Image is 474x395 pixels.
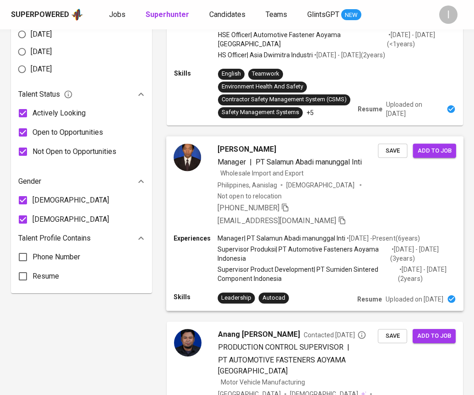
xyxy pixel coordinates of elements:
div: I [439,5,458,24]
span: Talent Status [18,89,73,100]
span: | [347,342,349,353]
span: Phone Number [33,252,80,263]
p: Gender [18,176,41,187]
img: app logo [71,8,83,22]
div: Talent Status [18,85,145,104]
div: Teamwork [252,70,279,78]
span: Candidates [209,10,245,19]
span: Contacted [DATE] [304,330,366,340]
p: HSE Officer | Automotive Fastener Aoyama [GEOGRAPHIC_DATA] [218,30,387,49]
span: Wholesale Import and Export [220,169,304,176]
div: Superpowered [11,10,69,20]
div: Safety Management Systems [222,108,299,117]
a: Superpoweredapp logo [11,8,83,22]
p: Supervisor Produksi | PT Automotive Fasteners Aoyama Indonesia [218,245,390,263]
button: Add to job [413,143,456,158]
img: cd32df3318b829714111b4846a5b195b.jpg [174,329,202,357]
p: +5 [306,108,314,117]
a: Superhunter [146,9,191,21]
span: [PERSON_NAME] [218,143,276,154]
span: NEW [341,11,361,20]
div: Leadership [221,294,251,302]
p: Resume [358,104,382,114]
p: • [DATE] - [DATE] ( 2 years ) [313,50,385,60]
span: [DATE] [31,46,52,57]
p: Supervisor Product Development | PT Sumiden Sintered Component Indonesia [218,265,398,283]
span: [DATE] [31,64,52,75]
span: PT Salamun Abadi manunggal Inti [256,157,362,166]
span: Add to job [417,331,451,341]
span: [PHONE_NUMBER] [218,203,279,212]
button: Add to job [413,329,456,343]
a: [PERSON_NAME]Manager|PT Salamun Abadi manunggal IntiWholesale Import and ExportPhilippines, Aanis... [167,137,463,311]
p: Skills [174,292,218,302]
div: English [222,70,241,78]
span: Save [382,145,403,156]
span: Save [382,331,403,341]
p: Not open to relocation [218,192,281,201]
a: Candidates [209,9,247,21]
span: [DEMOGRAPHIC_DATA] [33,214,109,225]
span: [DEMOGRAPHIC_DATA] [33,195,109,206]
button: Save [378,329,407,343]
div: Contractor Safety Management System (CSMS) [222,95,347,104]
p: • [DATE] - [DATE] ( 2 years ) [398,265,456,283]
span: Actively Looking [33,108,86,119]
p: Uploaded on [DATE] [386,100,443,118]
p: • [DATE] - [DATE] ( <1 years ) [387,30,456,49]
svg: By Jakarta recruiter [357,330,366,340]
span: | [250,156,252,167]
div: Autocad [262,294,285,302]
p: Experiences [174,234,218,243]
span: Teams [266,10,287,19]
p: Uploaded on [DATE] [386,294,443,303]
div: Gender [18,172,145,191]
span: Add to job [418,145,452,156]
span: Resume [33,271,59,282]
button: Save [378,143,407,158]
p: HS Officer | Asia Dwimitra Industri [218,50,313,60]
a: Teams [266,9,289,21]
span: [EMAIL_ADDRESS][DOMAIN_NAME] [218,216,336,225]
span: PT AUTOMOTIVE FASTENERS AOYAMA [GEOGRAPHIC_DATA] [218,356,346,375]
p: Skills [174,69,218,78]
span: [DEMOGRAPHIC_DATA] [286,180,356,189]
p: • [DATE] - [DATE] ( 3 years ) [390,245,456,263]
div: Talent Profile Contains [18,229,145,247]
b: Superhunter [146,10,189,19]
p: Resume [357,294,382,303]
p: Talent Profile Contains [18,233,91,244]
span: Manager [218,157,245,166]
span: Open to Opportunities [33,127,103,138]
div: Philippines, Aanislag [218,180,277,189]
a: GlintsGPT NEW [307,9,361,21]
span: Jobs [109,10,125,19]
div: Environment Health And Safety [222,82,303,91]
span: [DATE] [31,29,52,40]
span: GlintsGPT [307,10,339,19]
p: Manager | PT Salamun Abadi manunggal Inti [218,234,345,243]
span: Not Open to Opportunities [33,146,116,157]
span: Motor Vehicle Manufacturing [221,379,305,386]
span: Anang [PERSON_NAME] [218,329,300,340]
p: • [DATE] - Present ( 6 years ) [345,234,420,243]
span: PRODUCTION CONTROL SUPERVISOR [218,343,343,351]
a: Jobs [109,9,127,21]
img: bd61619545fab80853e6b9c36fe9f5bf.jpg [174,143,201,171]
